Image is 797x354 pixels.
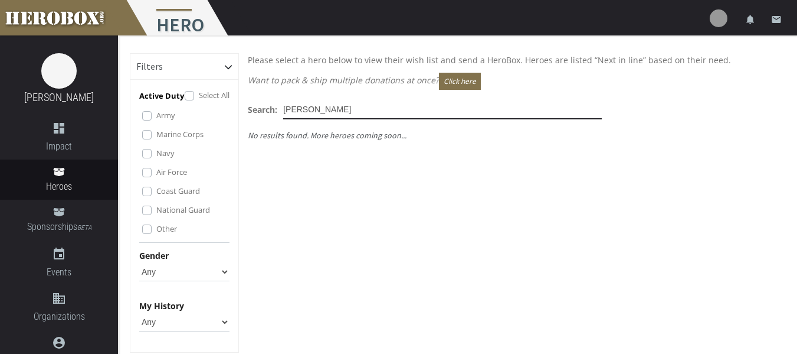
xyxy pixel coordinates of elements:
label: Select All [199,89,229,102]
button: Click here [439,73,481,90]
label: Search: [248,103,277,116]
img: image [41,53,77,89]
label: Gender [139,249,169,262]
p: Please select a hero below to view their wish list and send a HeroBox. Heroes are listed “Next in... [248,53,776,67]
small: BETA [77,224,91,232]
p: Active Duty [139,89,184,103]
input: Try someone's name or a military base or hometown [283,100,602,119]
label: Coast Guard [156,184,200,197]
p: Want to pack & ship multiple donations at once? [248,73,776,90]
label: National Guard [156,203,210,216]
label: Army [156,109,175,122]
i: notifications [745,14,756,25]
label: Air Force [156,165,187,178]
i: email [771,14,782,25]
label: Navy [156,147,175,160]
h6: Filters [136,61,163,72]
img: user-image [710,9,727,27]
label: Other [156,222,177,235]
h5: No results found. More heroes coming soon... [248,131,776,140]
a: [PERSON_NAME] [24,91,94,103]
label: My History [139,299,184,313]
label: Marine Corps [156,128,204,141]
